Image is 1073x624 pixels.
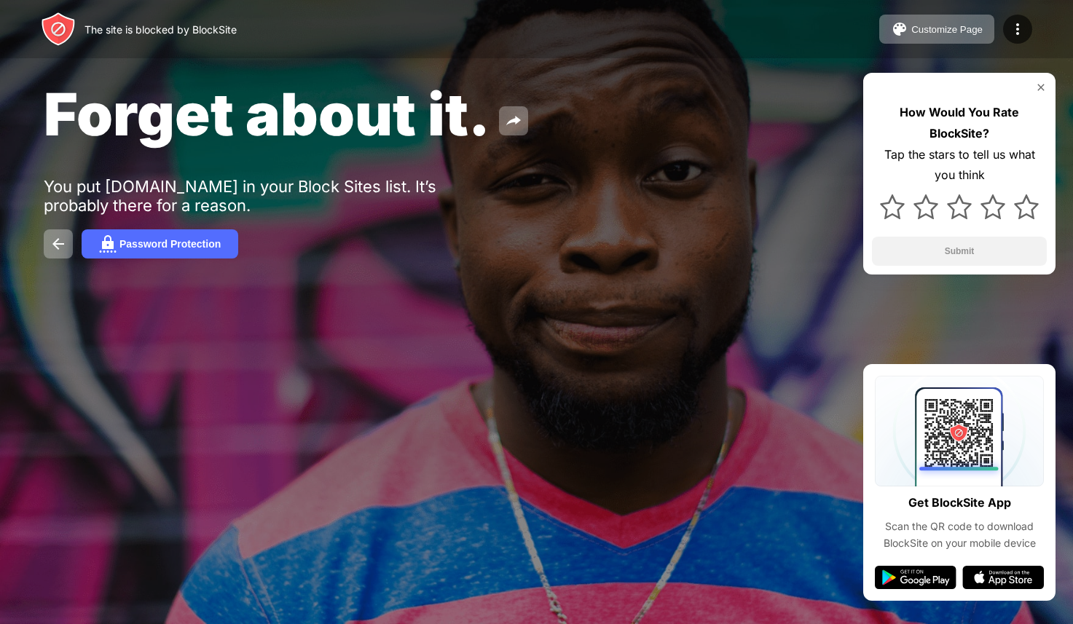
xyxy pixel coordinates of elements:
button: Password Protection [82,229,238,258]
div: Password Protection [119,238,221,250]
button: Customize Page [879,15,994,44]
img: password.svg [99,235,117,253]
div: The site is blocked by BlockSite [84,23,237,36]
img: qrcode.svg [875,376,1044,486]
div: How Would You Rate BlockSite? [872,102,1047,144]
img: star.svg [913,194,938,219]
span: Forget about it. [44,79,490,149]
img: star.svg [880,194,905,219]
img: star.svg [1014,194,1039,219]
div: Get BlockSite App [908,492,1011,513]
img: menu-icon.svg [1009,20,1026,38]
img: header-logo.svg [41,12,76,47]
div: Customize Page [911,24,983,35]
img: pallet.svg [891,20,908,38]
img: star.svg [980,194,1005,219]
img: google-play.svg [875,566,956,589]
div: You put [DOMAIN_NAME] in your Block Sites list. It’s probably there for a reason. [44,177,494,215]
img: star.svg [947,194,972,219]
img: share.svg [505,112,522,130]
img: rate-us-close.svg [1035,82,1047,93]
img: back.svg [50,235,67,253]
div: Scan the QR code to download BlockSite on your mobile device [875,518,1044,551]
img: app-store.svg [962,566,1044,589]
div: Tap the stars to tell us what you think [872,144,1047,186]
button: Submit [872,237,1047,266]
